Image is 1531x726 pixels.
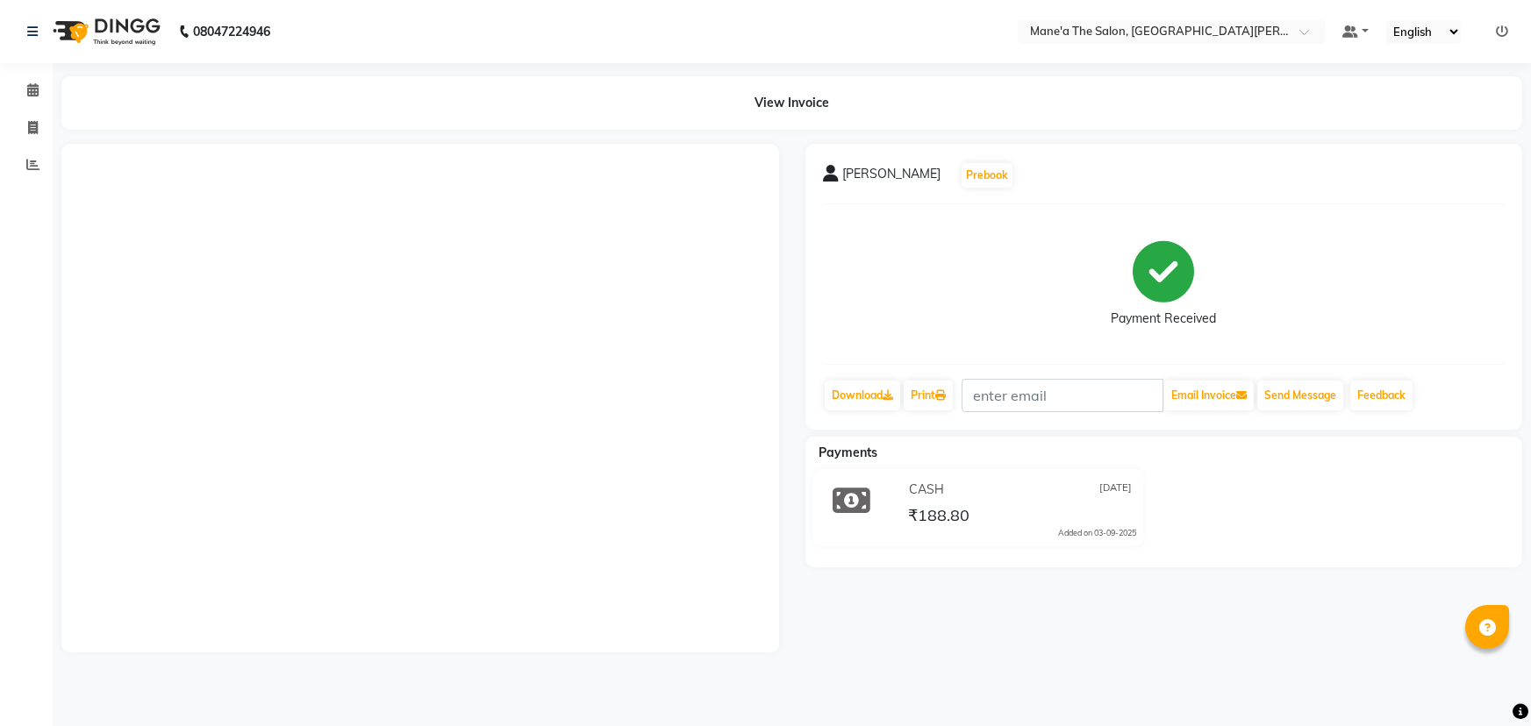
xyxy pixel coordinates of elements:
img: logo [45,7,165,56]
div: View Invoice [61,76,1522,130]
button: Prebook [962,163,1012,188]
iframe: chat widget [1457,656,1513,708]
span: CASH [909,480,944,499]
div: Added on 03-09-2025 [1058,527,1136,539]
b: 08047224946 [193,7,270,56]
button: Email Invoice [1164,381,1254,410]
div: Payment Received [1111,310,1216,328]
a: Feedback [1350,381,1413,410]
span: Payments [819,445,877,460]
input: enter email [962,379,1163,412]
span: ₹188.80 [908,505,969,530]
a: Download [825,381,900,410]
button: Send Message [1257,381,1343,410]
a: Print [904,381,953,410]
span: [DATE] [1099,480,1132,499]
span: [PERSON_NAME] [842,165,941,189]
